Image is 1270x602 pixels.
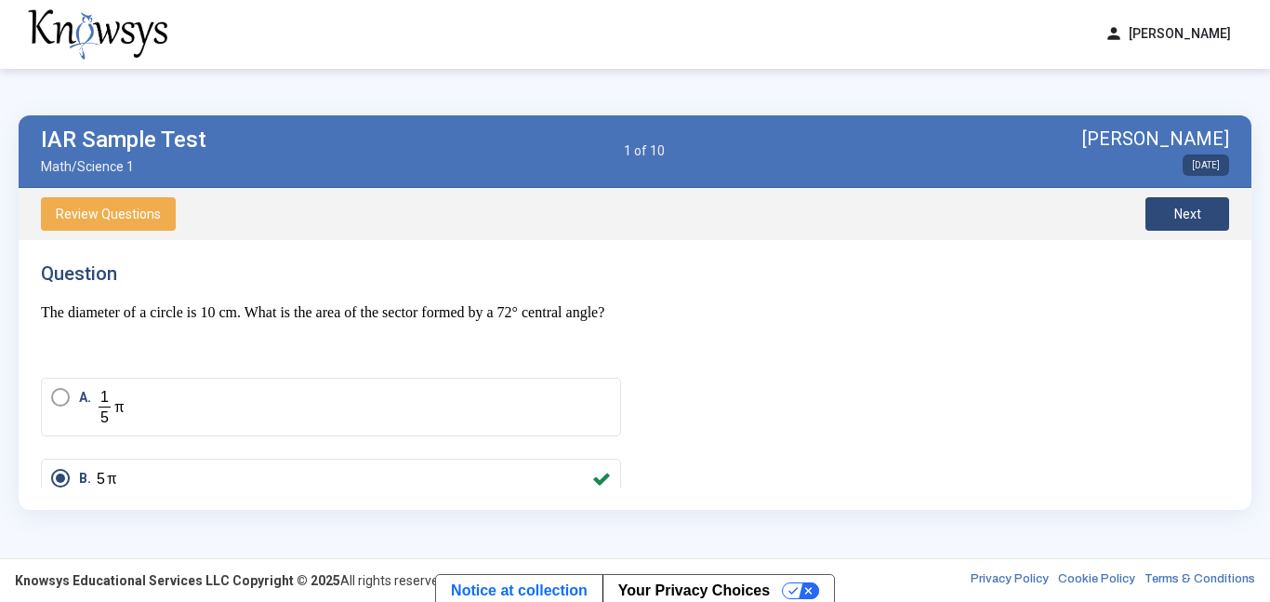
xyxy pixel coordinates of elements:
[1082,127,1229,151] label: [PERSON_NAME]
[15,573,340,588] strong: Knowsys Educational Services LLC Copyright © 2025
[79,469,97,488] span: B.
[56,207,161,221] span: Review Questions
[41,303,621,322] p: The diameter of a circle is 10 cm. What is the area of the sector formed by a 72° central angle?
[971,571,1049,590] a: Privacy Policy
[624,143,665,158] span: 1 of 10
[79,388,97,426] span: A.
[1183,154,1229,176] span: [DATE]
[1058,571,1135,590] a: Cookie Policy
[1105,24,1123,44] span: person
[41,262,621,285] h4: Question
[41,197,176,231] button: Review Questions
[97,469,117,488] img: 5 straight pi
[1145,197,1229,231] button: Next
[1144,571,1255,590] a: Terms & Conditions
[41,159,206,174] span: Math/Science 1
[1093,19,1242,49] button: person[PERSON_NAME]
[15,571,449,590] div: All rights reserved.
[28,9,167,60] img: knowsys-logo.png
[1174,207,1201,221] span: Next
[41,127,206,152] label: IAR Sample Test
[97,388,125,426] img: 1 fifth straight pi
